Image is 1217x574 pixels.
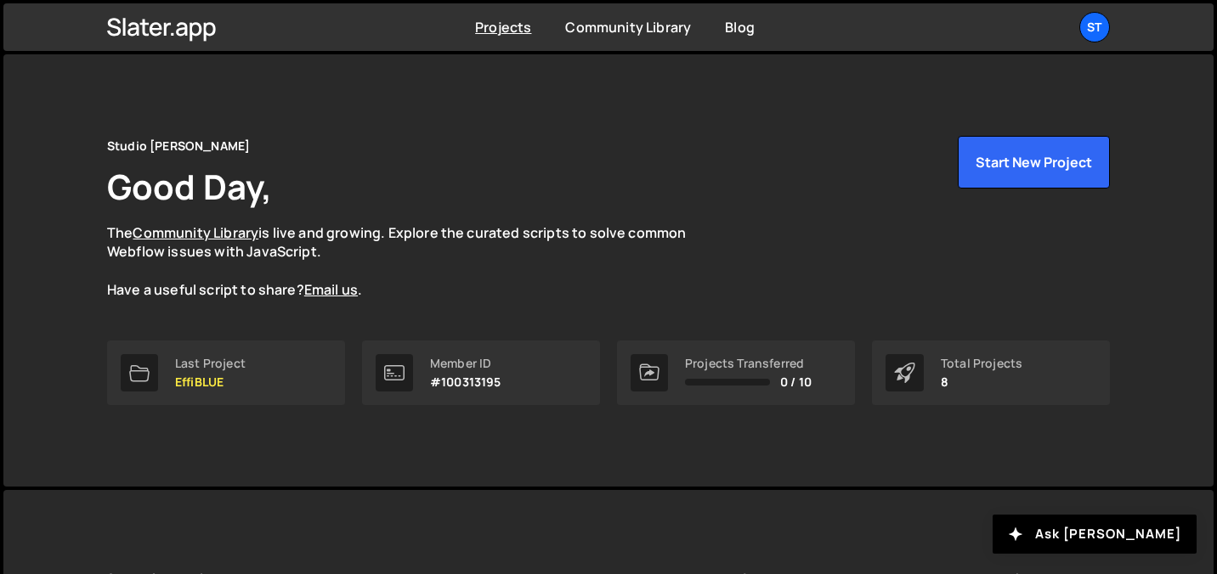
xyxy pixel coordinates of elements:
[107,163,272,210] h1: Good Day,
[958,136,1110,189] button: Start New Project
[430,375,501,389] p: #100313195
[107,340,345,405] a: Last Project EffiBLUE
[175,375,246,389] p: EffiBLUE
[941,357,1022,370] div: Total Projects
[941,375,1022,389] p: 8
[430,357,501,370] div: Member ID
[304,280,358,299] a: Email us
[780,375,812,389] span: 0 / 10
[475,18,531,37] a: Projects
[725,18,755,37] a: Blog
[993,515,1197,554] button: Ask [PERSON_NAME]
[175,357,246,370] div: Last Project
[685,357,812,370] div: Projects Transferred
[107,223,719,300] p: The is live and growing. Explore the curated scripts to solve common Webflow issues with JavaScri...
[133,223,258,242] a: Community Library
[1079,12,1110,42] a: St
[565,18,691,37] a: Community Library
[107,136,250,156] div: Studio [PERSON_NAME]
